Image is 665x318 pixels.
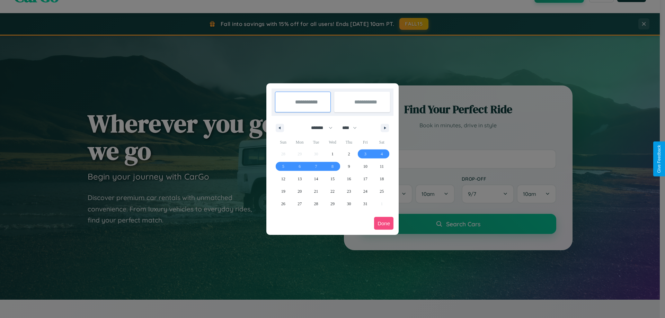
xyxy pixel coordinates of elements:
[314,185,318,198] span: 21
[298,173,302,185] span: 13
[275,173,291,185] button: 12
[374,217,393,230] button: Done
[308,185,324,198] button: 21
[341,137,357,148] span: Thu
[341,185,357,198] button: 23
[341,173,357,185] button: 16
[380,160,384,173] span: 11
[381,148,383,160] span: 4
[374,185,390,198] button: 25
[364,148,366,160] span: 3
[347,185,351,198] span: 23
[281,173,285,185] span: 12
[363,198,367,210] span: 31
[308,137,324,148] span: Tue
[348,148,350,160] span: 2
[374,173,390,185] button: 18
[324,148,340,160] button: 1
[324,173,340,185] button: 15
[357,173,373,185] button: 17
[330,173,335,185] span: 15
[291,160,308,173] button: 6
[331,148,334,160] span: 1
[314,198,318,210] span: 28
[363,185,367,198] span: 24
[363,173,367,185] span: 17
[324,198,340,210] button: 29
[357,137,373,148] span: Fri
[357,185,373,198] button: 24
[291,137,308,148] span: Mon
[324,185,340,198] button: 22
[330,198,335,210] span: 29
[298,198,302,210] span: 27
[341,160,357,173] button: 9
[357,198,373,210] button: 31
[374,160,390,173] button: 11
[275,160,291,173] button: 5
[291,185,308,198] button: 20
[281,198,285,210] span: 26
[291,173,308,185] button: 13
[308,198,324,210] button: 28
[380,185,384,198] span: 25
[331,160,334,173] span: 8
[308,160,324,173] button: 7
[314,173,318,185] span: 14
[324,137,340,148] span: Wed
[281,185,285,198] span: 19
[308,173,324,185] button: 14
[374,148,390,160] button: 4
[315,160,317,173] span: 7
[275,198,291,210] button: 26
[298,185,302,198] span: 20
[347,198,351,210] span: 30
[275,185,291,198] button: 19
[363,160,367,173] span: 10
[348,160,350,173] span: 9
[299,160,301,173] span: 6
[275,137,291,148] span: Sun
[357,160,373,173] button: 10
[341,198,357,210] button: 30
[374,137,390,148] span: Sat
[291,198,308,210] button: 27
[282,160,284,173] span: 5
[357,148,373,160] button: 3
[657,145,662,173] div: Give Feedback
[347,173,351,185] span: 16
[330,185,335,198] span: 22
[341,148,357,160] button: 2
[324,160,340,173] button: 8
[380,173,384,185] span: 18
